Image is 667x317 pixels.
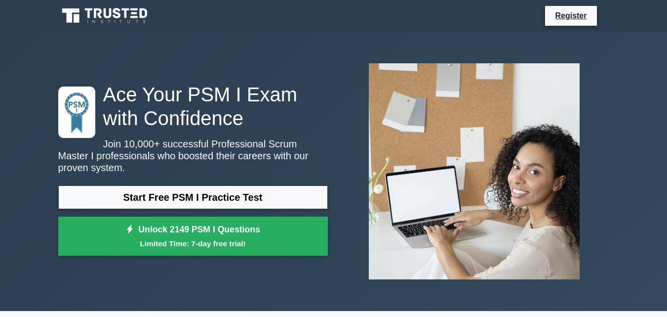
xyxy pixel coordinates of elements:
[71,238,315,249] small: Limited Time: 7-day free trial!
[549,9,592,22] a: Register
[58,217,328,256] a: Unlock 2149 PSM I QuestionsLimited Time: 7-day free trial!
[58,185,328,209] a: Start Free PSM I Practice Test
[58,138,328,174] p: Join 10,000+ successful Professional Scrum Master I professionals who boosted their careers with ...
[58,83,328,130] h1: Ace Your PSM I Exam with Confidence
